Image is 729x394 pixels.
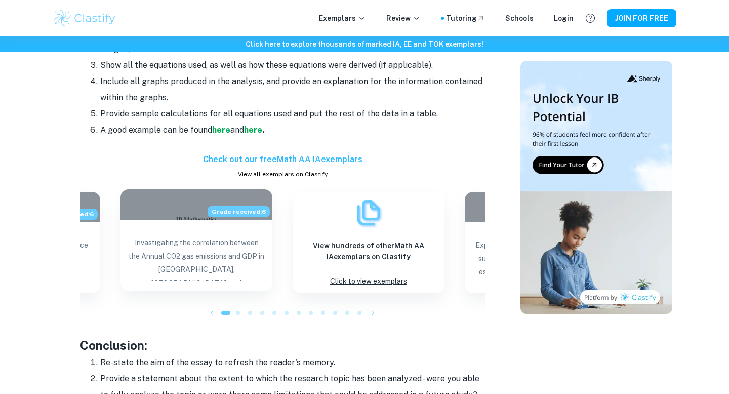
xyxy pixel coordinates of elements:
[2,38,727,50] h6: Click here to explore thousands of marked IA, EE and TOK exemplars !
[100,106,485,122] li: Provide sample calculations for all equations used and put the rest of the data in a table.
[386,13,421,24] p: Review
[80,336,485,354] h3: Conclusion:
[582,10,599,27] button: Help and Feedback
[100,73,485,106] li: Include all graphs produced in the analysis, and provide an explanation for the information conta...
[129,236,264,281] p: Invastigating the correlation between the Annual CO2 gas emissions and GDP in [GEOGRAPHIC_DATA], ...
[53,8,117,28] img: Clastify logo
[330,274,407,288] p: Click to view exemplars
[262,125,264,135] strong: .
[505,13,534,24] a: Schools
[100,57,485,73] li: Show all the equations used, as well as how these equations were derived (if applicable).
[607,9,676,27] button: JOIN FOR FREE
[80,153,485,166] h6: Check out our free Math AA IA exemplars
[554,13,574,24] a: Login
[446,13,485,24] a: Tutoring
[80,170,485,179] a: View all exemplars on Clastify
[520,61,672,314] img: Thumbnail
[208,206,270,217] span: Grade received: 6
[212,125,230,135] a: here
[473,239,609,283] p: Exploring the method of calculating the surface area of solid of revolution and estimating the la...
[100,122,485,138] li: A good example can be found and
[120,192,272,293] a: Blog exemplar: Invastigating the correlation between thGrade received:6Invastigating the correlat...
[100,354,485,371] li: Re-state the aim of the essay to refresh the reader's memory.
[301,240,436,262] h6: View hundreds of other Math AA IA exemplars on Clastify
[465,192,617,293] a: Blog exemplar: Exploring the method of calculating the Exploring the method of calculating the su...
[293,192,444,293] a: ExemplarsView hundreds of otherMath AA IAexemplars on ClastifyClick to view exemplars
[353,198,384,228] img: Exemplars
[244,125,262,135] a: here
[319,13,366,24] p: Exemplars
